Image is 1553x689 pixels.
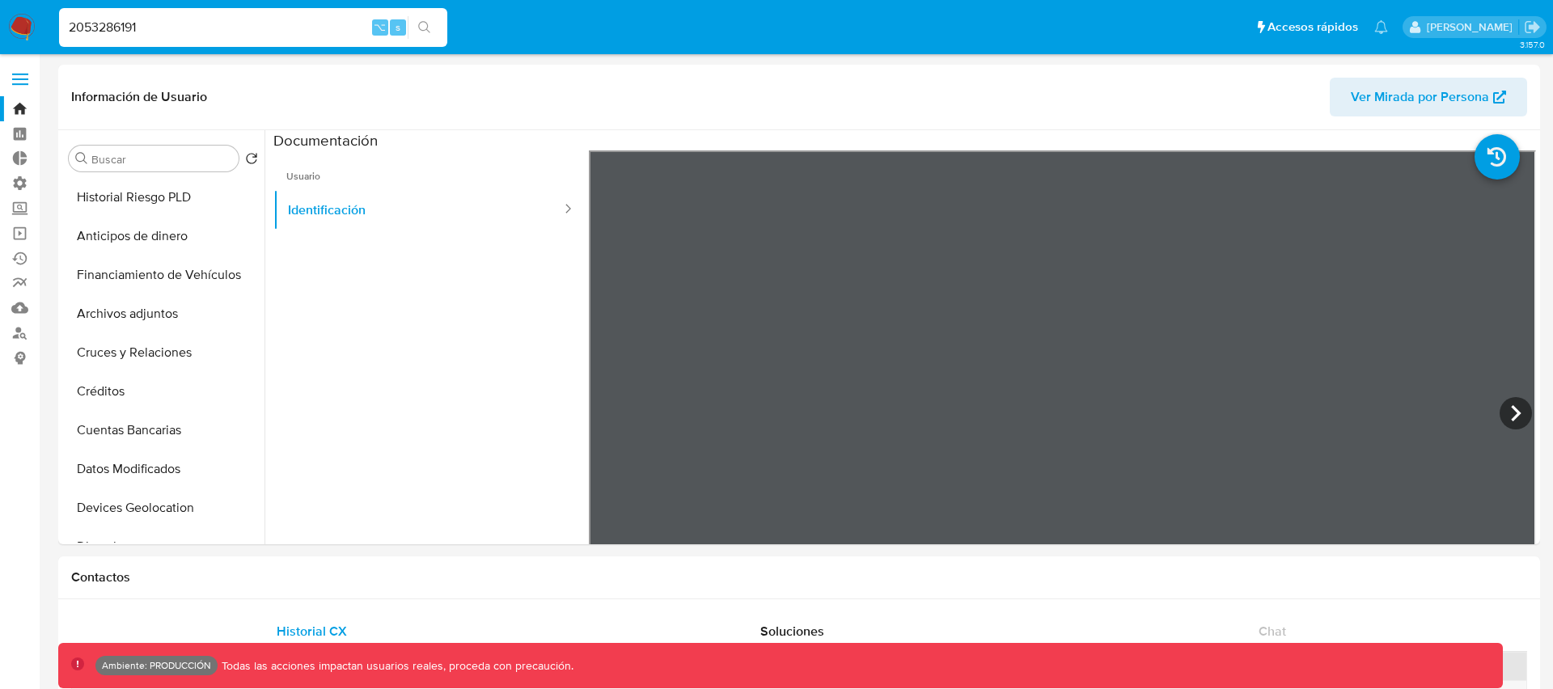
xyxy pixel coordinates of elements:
[62,372,264,411] button: Créditos
[62,450,264,488] button: Datos Modificados
[75,152,88,165] button: Buscar
[1427,19,1518,35] p: nicolas.tolosa@mercadolibre.com
[1267,19,1358,36] span: Accesos rápidos
[396,19,400,35] span: s
[1374,20,1388,34] a: Notificaciones
[62,217,264,256] button: Anticipos de dinero
[245,152,258,170] button: Volver al orden por defecto
[374,19,386,35] span: ⌥
[62,294,264,333] button: Archivos adjuntos
[62,178,264,217] button: Historial Riesgo PLD
[1524,19,1541,36] a: Salir
[102,662,211,669] p: Ambiente: PRODUCCIÓN
[408,16,441,39] button: search-icon
[277,622,347,640] span: Historial CX
[1351,78,1489,116] span: Ver Mirada por Persona
[1259,622,1286,640] span: Chat
[62,527,264,566] button: Direcciones
[91,152,232,167] input: Buscar
[62,411,264,450] button: Cuentas Bancarias
[59,17,447,38] input: Buscar usuario o caso...
[62,488,264,527] button: Devices Geolocation
[218,658,573,674] p: Todas las acciones impactan usuarios reales, proceda con precaución.
[62,333,264,372] button: Cruces y Relaciones
[1330,78,1527,116] button: Ver Mirada por Persona
[71,569,1527,585] h1: Contactos
[760,622,824,640] span: Soluciones
[62,256,264,294] button: Financiamiento de Vehículos
[71,89,207,105] h1: Información de Usuario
